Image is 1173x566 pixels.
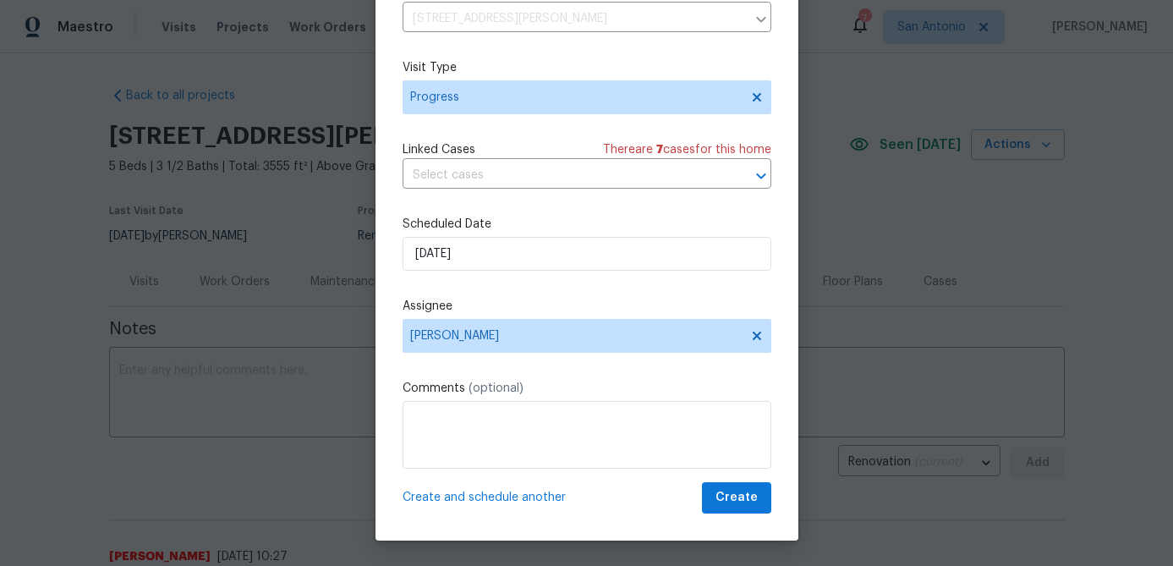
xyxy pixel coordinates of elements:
[656,144,663,156] span: 7
[715,487,758,508] span: Create
[749,164,773,188] button: Open
[410,329,742,343] span: [PERSON_NAME]
[403,6,746,32] input: Enter in an address
[403,141,475,158] span: Linked Cases
[403,237,771,271] input: M/D/YYYY
[603,141,771,158] span: There are case s for this home
[403,59,771,76] label: Visit Type
[702,482,771,514] button: Create
[403,162,724,189] input: Select cases
[403,298,771,315] label: Assignee
[469,382,523,394] span: (optional)
[410,89,739,106] span: Progress
[403,489,566,506] span: Create and schedule another
[403,216,771,233] label: Scheduled Date
[403,380,771,397] label: Comments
